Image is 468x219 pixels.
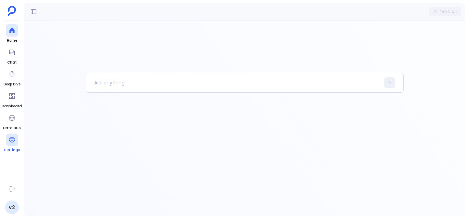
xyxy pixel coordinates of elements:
span: Home [6,38,18,43]
img: petavue logo [8,6,16,16]
span: Deep Dive [3,82,21,87]
a: Deep Dive [3,68,21,87]
span: Dashboard [2,104,22,109]
a: Dashboard [2,90,22,109]
a: Chat [6,46,18,65]
span: Chat [6,60,18,65]
a: Settings [4,134,20,153]
a: V2 [5,201,19,214]
a: Home [6,24,18,43]
span: Data Hub [3,125,21,131]
span: Settings [4,147,20,153]
a: Data Hub [3,112,21,131]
